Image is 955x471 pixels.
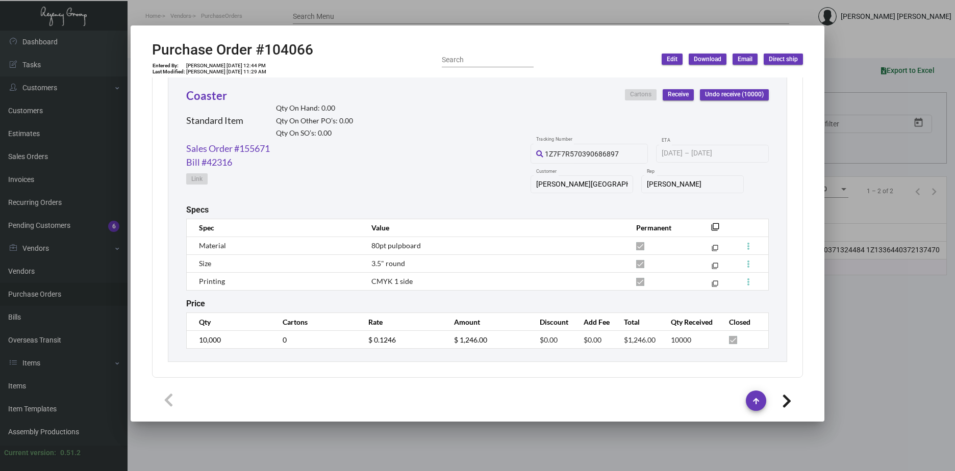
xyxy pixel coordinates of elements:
[186,69,267,75] td: [PERSON_NAME] [DATE] 11:29 AM
[361,219,626,237] th: Value
[186,155,232,169] a: Bill #42316
[661,313,719,331] th: Qty Received
[700,89,769,100] button: Undo receive (10000)
[371,241,421,250] span: 80pt pulpboard
[769,55,798,64] span: Direct ship
[712,265,718,271] mat-icon: filter_none
[186,205,209,215] h2: Specs
[371,277,413,285] span: CMYK 1 side
[667,55,677,64] span: Edit
[187,219,361,237] th: Spec
[712,247,718,253] mat-icon: filter_none
[626,219,696,237] th: Permanent
[573,313,614,331] th: Add Fee
[152,63,186,69] td: Entered By:
[705,90,764,99] span: Undo receive (10000)
[689,54,726,65] button: Download
[186,63,267,69] td: [PERSON_NAME] [DATE] 12:44 PM
[733,54,758,65] button: Email
[764,54,803,65] button: Direct ship
[191,175,203,184] span: Link
[662,149,683,158] input: Start date
[630,90,651,99] span: Cartons
[694,55,721,64] span: Download
[276,117,353,125] h2: Qty On Other PO’s: 0.00
[199,241,226,250] span: Material
[152,41,313,59] h2: Purchase Order #104066
[358,313,444,331] th: Rate
[60,448,81,458] div: 0.51.2
[711,226,719,234] mat-icon: filter_none
[186,142,270,155] a: Sales Order #155671
[4,448,56,458] div: Current version:
[152,69,186,75] td: Last Modified:
[712,282,718,289] mat-icon: filter_none
[186,299,205,308] h2: Price
[186,89,227,102] a: Coaster
[272,313,358,331] th: Cartons
[186,115,243,126] h2: Standard Item
[276,104,353,113] h2: Qty On Hand: 0.00
[540,335,558,344] span: $0.00
[625,89,657,100] button: Cartons
[738,55,752,64] span: Email
[530,313,573,331] th: Discount
[614,313,661,331] th: Total
[187,313,272,331] th: Qty
[624,335,656,344] span: $1,246.00
[371,259,405,268] span: 3.5" round
[668,90,689,99] span: Receive
[584,335,601,344] span: $0.00
[199,259,211,268] span: Size
[663,89,694,100] button: Receive
[691,149,740,158] input: End date
[444,313,530,331] th: Amount
[199,277,225,285] span: Printing
[545,150,619,158] span: 1Z7F7R570390686897
[276,129,353,138] h2: Qty On SO’s: 0.00
[662,54,683,65] button: Edit
[685,149,689,158] span: –
[186,173,208,185] button: Link
[671,335,691,344] span: 10000
[719,313,768,331] th: Closed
